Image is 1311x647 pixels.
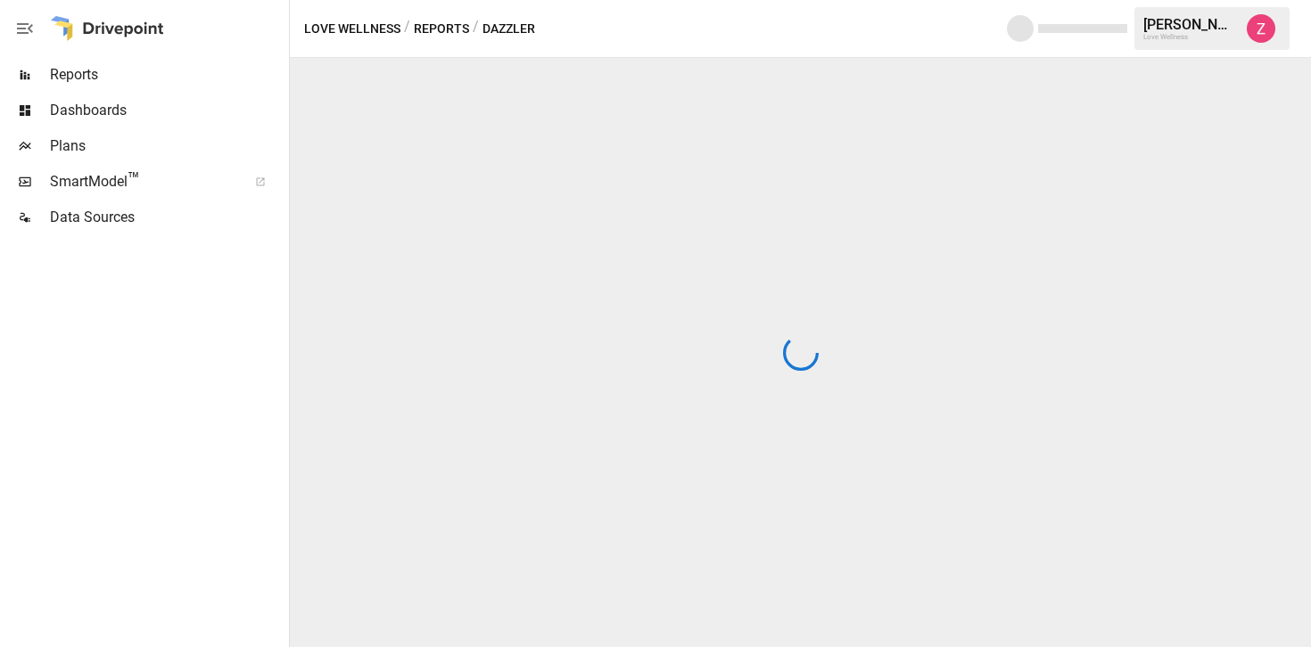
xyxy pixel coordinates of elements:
div: Love Wellness [1143,33,1236,41]
span: Data Sources [50,207,285,228]
button: Zoe Keller [1236,4,1286,53]
span: SmartModel [50,171,235,192]
span: Reports [50,64,285,86]
div: / [473,18,479,40]
button: Reports [414,18,469,40]
button: Love Wellness [304,18,400,40]
span: Dashboards [50,100,285,121]
div: [PERSON_NAME] [1143,16,1236,33]
span: ™ [128,168,140,191]
span: Plans [50,135,285,157]
img: Zoe Keller [1247,14,1275,43]
div: / [404,18,410,40]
